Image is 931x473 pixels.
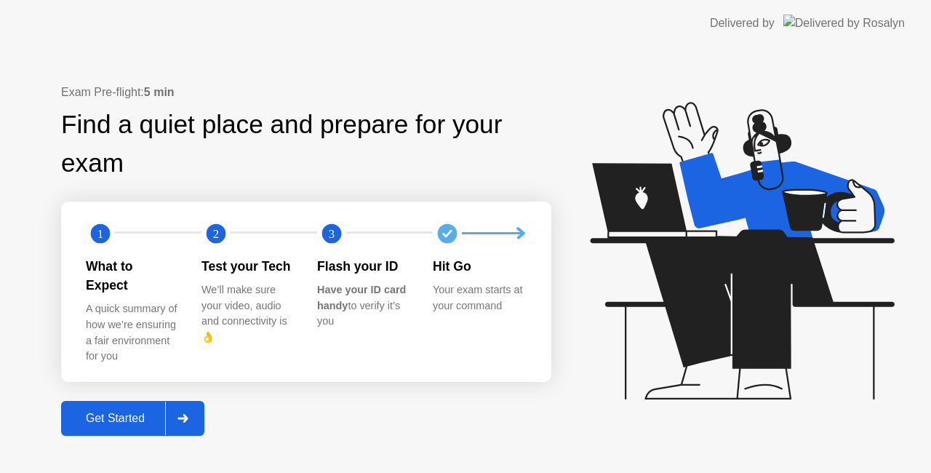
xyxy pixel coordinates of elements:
div: Flash your ID [317,257,409,276]
div: Delivered by [710,15,775,32]
div: Get Started [65,412,165,425]
div: Find a quiet place and prepare for your exam [61,106,551,183]
div: A quick summary of how we’re ensuring a fair environment for you [86,301,178,364]
div: Hit Go [433,257,525,276]
div: Test your Tech [201,257,294,276]
b: 5 min [144,86,175,98]
text: 2 [213,226,219,240]
div: Exam Pre-flight: [61,84,551,101]
b: Have your ID card handy [317,284,406,311]
div: We’ll make sure your video, audio and connectivity is 👌 [201,282,294,345]
text: 3 [329,226,335,240]
img: Delivered by Rosalyn [783,15,905,31]
div: Your exam starts at your command [433,282,525,314]
div: to verify it’s you [317,282,409,330]
button: Get Started [61,401,204,436]
text: 1 [97,226,103,240]
div: What to Expect [86,257,178,295]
